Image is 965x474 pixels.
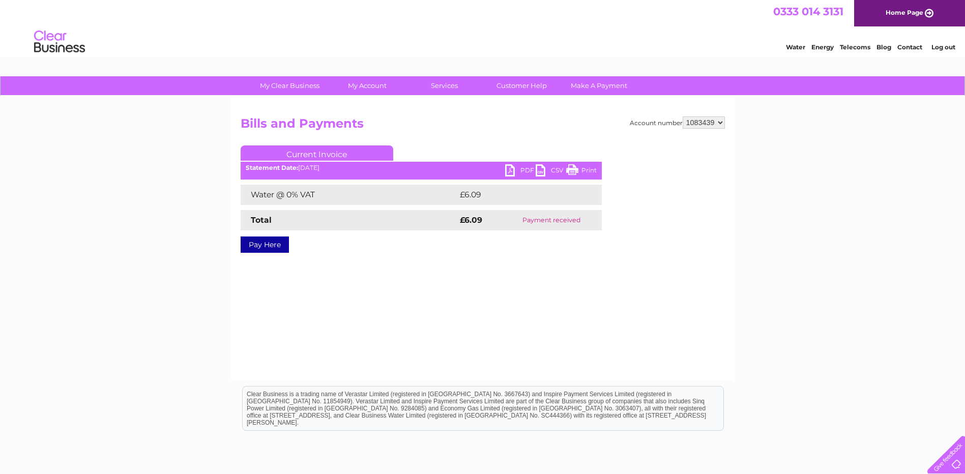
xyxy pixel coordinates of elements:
div: [DATE] [241,164,602,171]
a: Telecoms [840,43,870,51]
a: Blog [876,43,891,51]
div: Account number [630,116,725,129]
img: logo.png [34,26,85,57]
a: Services [402,76,486,95]
a: Contact [897,43,922,51]
a: Log out [931,43,955,51]
a: Water [786,43,805,51]
strong: £6.09 [460,215,482,225]
td: Payment received [501,210,602,230]
a: CSV [536,164,566,179]
a: Energy [811,43,834,51]
a: My Clear Business [248,76,332,95]
a: PDF [505,164,536,179]
a: Make A Payment [557,76,641,95]
strong: Total [251,215,272,225]
td: £6.09 [457,185,578,205]
a: Customer Help [480,76,564,95]
td: Water @ 0% VAT [241,185,457,205]
h2: Bills and Payments [241,116,725,136]
a: Current Invoice [241,145,393,161]
div: Clear Business is a trading name of Verastar Limited (registered in [GEOGRAPHIC_DATA] No. 3667643... [243,6,723,49]
a: Pay Here [241,236,289,253]
a: 0333 014 3131 [773,5,843,18]
a: My Account [325,76,409,95]
b: Statement Date: [246,164,298,171]
a: Print [566,164,597,179]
